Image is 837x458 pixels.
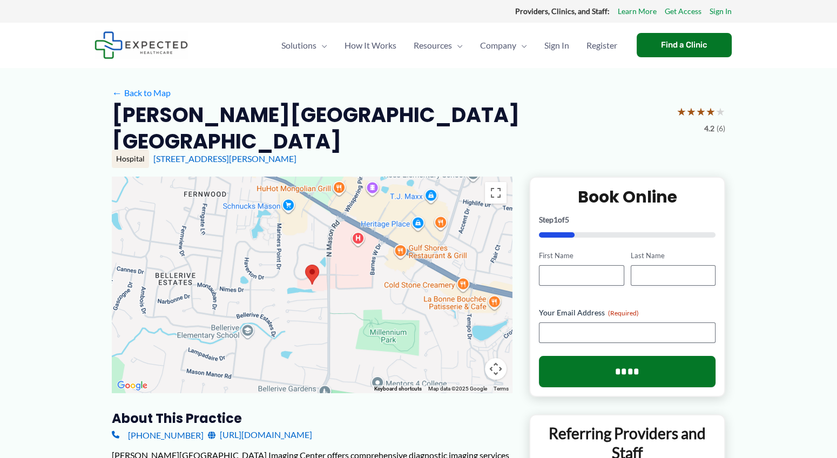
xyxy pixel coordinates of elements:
span: (Required) [608,309,639,317]
a: Learn More [618,4,657,18]
label: Your Email Address [539,307,715,318]
span: 5 [565,215,569,224]
h2: Book Online [539,186,715,207]
label: Last Name [631,251,715,261]
div: Hospital [112,150,149,168]
span: 1 [553,215,558,224]
span: Solutions [281,26,316,64]
span: ★ [696,102,706,122]
button: Map camera controls [485,358,507,380]
label: First Name [539,251,624,261]
span: ★ [677,102,686,122]
span: Sign In [544,26,569,64]
h3: About this practice [112,410,512,427]
img: Google [114,379,150,393]
span: (6) [717,122,725,136]
span: ★ [715,102,725,122]
img: Expected Healthcare Logo - side, dark font, small [94,31,188,59]
a: Get Access [665,4,701,18]
span: Menu Toggle [316,26,327,64]
span: Menu Toggle [452,26,463,64]
a: [URL][DOMAIN_NAME] [208,427,312,443]
span: 4.2 [704,122,714,136]
a: Open this area in Google Maps (opens a new window) [114,379,150,393]
a: SolutionsMenu Toggle [273,26,336,64]
a: ←Back to Map [112,85,171,101]
a: CompanyMenu Toggle [471,26,536,64]
a: ResourcesMenu Toggle [405,26,471,64]
span: ★ [706,102,715,122]
span: Company [480,26,516,64]
span: Menu Toggle [516,26,527,64]
span: ← [112,87,122,98]
span: Map data ©2025 Google [428,386,487,392]
span: How It Works [345,26,396,64]
strong: Providers, Clinics, and Staff: [515,6,610,16]
span: Resources [414,26,452,64]
span: Register [586,26,617,64]
a: Register [578,26,626,64]
a: [STREET_ADDRESS][PERSON_NAME] [153,153,296,164]
a: Sign In [710,4,732,18]
button: Keyboard shortcuts [374,385,422,393]
span: ★ [686,102,696,122]
a: Sign In [536,26,578,64]
h2: [PERSON_NAME][GEOGRAPHIC_DATA] [GEOGRAPHIC_DATA] [112,102,668,155]
p: Step of [539,216,715,224]
button: Toggle fullscreen view [485,182,507,204]
a: Terms (opens in new tab) [494,386,509,392]
a: [PHONE_NUMBER] [112,427,204,443]
a: Find a Clinic [637,33,732,57]
a: How It Works [336,26,405,64]
nav: Primary Site Navigation [273,26,626,64]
